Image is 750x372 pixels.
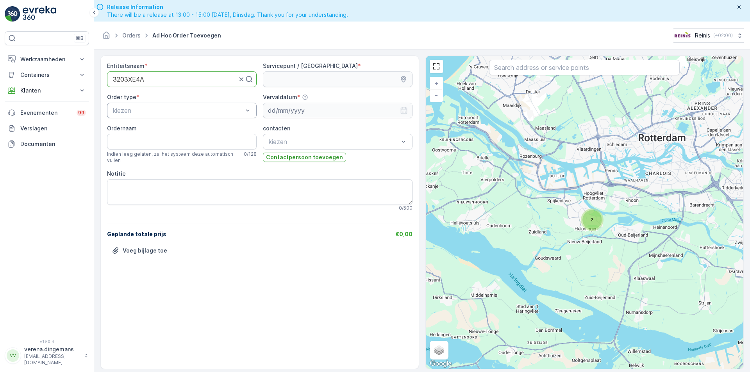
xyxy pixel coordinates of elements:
button: VVverena.dingemans[EMAIL_ADDRESS][DOMAIN_NAME] [5,345,89,366]
span: − [434,92,438,98]
a: Dit gebied openen in Google Maps (er wordt een nieuw venster geopend) [428,359,454,369]
p: 0 / 128 [244,151,257,157]
p: kiezen [113,106,243,115]
a: In zoomen [430,78,442,89]
p: Geplande totale prijs [107,230,166,238]
span: €0,00 [395,231,412,237]
div: help tooltippictogram [302,94,308,100]
a: Verslagen [5,121,89,136]
p: 0 / 500 [399,205,412,211]
p: Documenten [20,140,86,148]
button: Werkzaamheden [5,52,89,67]
span: v 1.50.4 [5,339,89,344]
p: Containers [20,71,73,79]
p: Voeg bijlage toe [123,247,167,255]
p: kiezen [269,137,399,146]
a: Startpagina [102,34,111,41]
p: Evenementen [20,109,72,117]
span: Indien leeg gelaten, zal het systeem deze automatisch vullen [107,151,241,164]
div: 2 [582,210,587,215]
button: Containers [5,67,89,83]
p: ( +02:00 ) [713,32,733,39]
p: verena.dingemans [24,345,80,353]
a: Evenementen99 [5,105,89,121]
a: Orders [122,32,141,39]
label: Ordernaam [107,125,137,132]
p: 99 [78,110,84,116]
button: Klanten [5,83,89,98]
p: ⌘B [76,35,84,41]
span: Release Information [107,3,348,11]
img: Reinis-Logo-Vrijstaand_Tekengebied-1-copy2_aBO4n7j.png [673,31,692,40]
span: + [435,80,438,87]
p: Verslagen [20,125,86,132]
span: Ad Hoc Order Toevoegen [151,32,223,39]
label: Entiteitsnaam [107,62,145,69]
p: Reinis [695,32,710,39]
label: contacten [263,125,290,132]
p: Contactpersoon toevoegen [266,153,343,161]
img: logo [5,6,20,22]
input: dd/mm/yyyy [263,103,412,118]
button: Bestand uploaden [107,244,172,257]
label: Vervaldatum [263,94,297,100]
img: logo_light-DOdMpM7g.png [23,6,56,22]
a: Uitzoomen [430,89,442,101]
p: Werkzaamheden [20,55,73,63]
a: View Fullscreen [430,61,442,72]
img: Google [428,359,454,369]
button: Contactpersoon toevoegen [263,153,346,162]
label: Servicepunt / [GEOGRAPHIC_DATA] [263,62,358,69]
p: Klanten [20,87,73,94]
a: Layers [430,342,448,359]
div: VV [7,349,19,362]
label: Notitie [107,170,126,177]
label: Order type [107,94,136,100]
div: 2 [582,210,602,230]
p: [EMAIL_ADDRESS][DOMAIN_NAME] [24,353,80,366]
input: Search address or service points [489,60,680,75]
button: Reinis(+02:00) [673,28,744,43]
span: There will be a release at 13:00 - 15:00 [DATE], Dinsdag. Thank you for your understanding. [107,11,348,19]
a: Documenten [5,136,89,152]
